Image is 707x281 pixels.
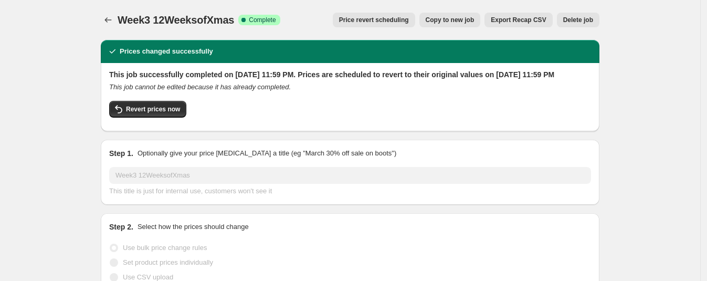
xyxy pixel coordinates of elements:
[101,13,115,27] button: Price change jobs
[491,16,546,24] span: Export Recap CSV
[123,244,207,252] span: Use bulk price change rules
[109,187,272,195] span: This title is just for internal use, customers won't see it
[109,222,133,232] h2: Step 2.
[118,14,234,26] span: Week3 12WeeksofXmas
[484,13,552,27] button: Export Recap CSV
[138,148,396,159] p: Optionally give your price [MEDICAL_DATA] a title (eg "March 30% off sale on boots")
[339,16,409,24] span: Price revert scheduling
[109,83,291,91] i: This job cannot be edited because it has already completed.
[109,167,591,184] input: 30% off holiday sale
[563,16,593,24] span: Delete job
[333,13,415,27] button: Price revert scheduling
[419,13,481,27] button: Copy to new job
[120,46,213,57] h2: Prices changed successfully
[126,105,180,113] span: Revert prices now
[123,273,173,281] span: Use CSV upload
[109,148,133,159] h2: Step 1.
[426,16,474,24] span: Copy to new job
[123,258,213,266] span: Set product prices individually
[109,101,186,118] button: Revert prices now
[557,13,599,27] button: Delete job
[109,69,591,80] h2: This job successfully completed on [DATE] 11:59 PM. Prices are scheduled to revert to their origi...
[249,16,276,24] span: Complete
[138,222,249,232] p: Select how the prices should change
